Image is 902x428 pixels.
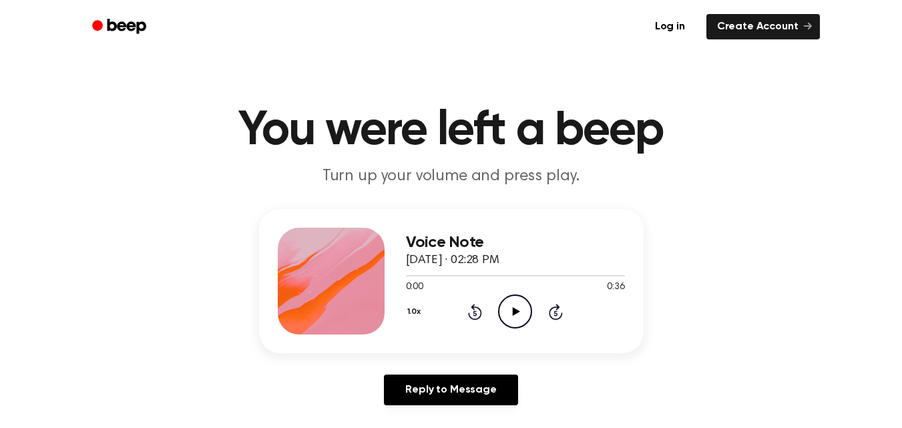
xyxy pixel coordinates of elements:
[706,14,820,39] a: Create Account
[406,254,499,266] span: [DATE] · 02:28 PM
[607,280,624,294] span: 0:36
[384,375,517,405] a: Reply to Message
[195,166,708,188] p: Turn up your volume and press play.
[109,107,793,155] h1: You were left a beep
[406,280,423,294] span: 0:00
[642,11,698,42] a: Log in
[406,234,625,252] h3: Voice Note
[406,300,426,323] button: 1.0x
[83,14,158,40] a: Beep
